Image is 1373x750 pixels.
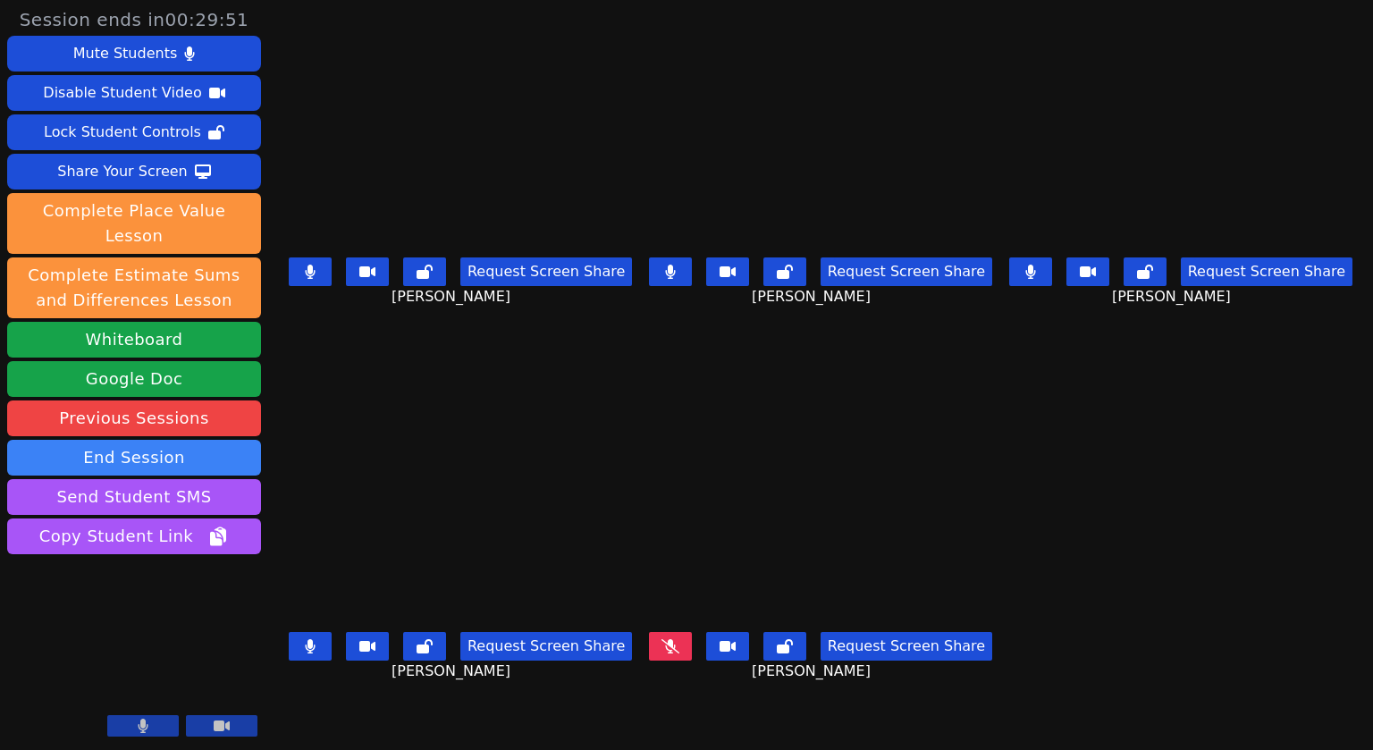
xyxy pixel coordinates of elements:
button: Whiteboard [7,322,261,358]
button: Request Screen Share [821,632,992,661]
a: Previous Sessions [7,400,261,436]
time: 00:29:51 [165,9,249,30]
span: [PERSON_NAME] [752,286,875,308]
a: Google Doc [7,361,261,397]
span: [PERSON_NAME] [1112,286,1235,308]
button: End Session [7,440,261,476]
button: Share Your Screen [7,154,261,190]
span: [PERSON_NAME] [392,661,515,682]
button: Send Student SMS [7,479,261,515]
button: Request Screen Share [460,257,632,286]
button: Disable Student Video [7,75,261,111]
div: Disable Student Video [43,79,201,107]
button: Copy Student Link [7,518,261,554]
span: Copy Student Link [39,524,229,549]
span: Session ends in [20,7,249,32]
button: Lock Student Controls [7,114,261,150]
button: Mute Students [7,36,261,72]
div: Share Your Screen [57,157,188,186]
span: [PERSON_NAME] [752,661,875,682]
div: Lock Student Controls [44,118,201,147]
div: Mute Students [73,39,177,68]
button: Complete Place Value Lesson [7,193,261,254]
button: Request Screen Share [1181,257,1352,286]
span: [PERSON_NAME] [392,286,515,308]
button: Request Screen Share [460,632,632,661]
button: Complete Estimate Sums and Differences Lesson [7,257,261,318]
button: Request Screen Share [821,257,992,286]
